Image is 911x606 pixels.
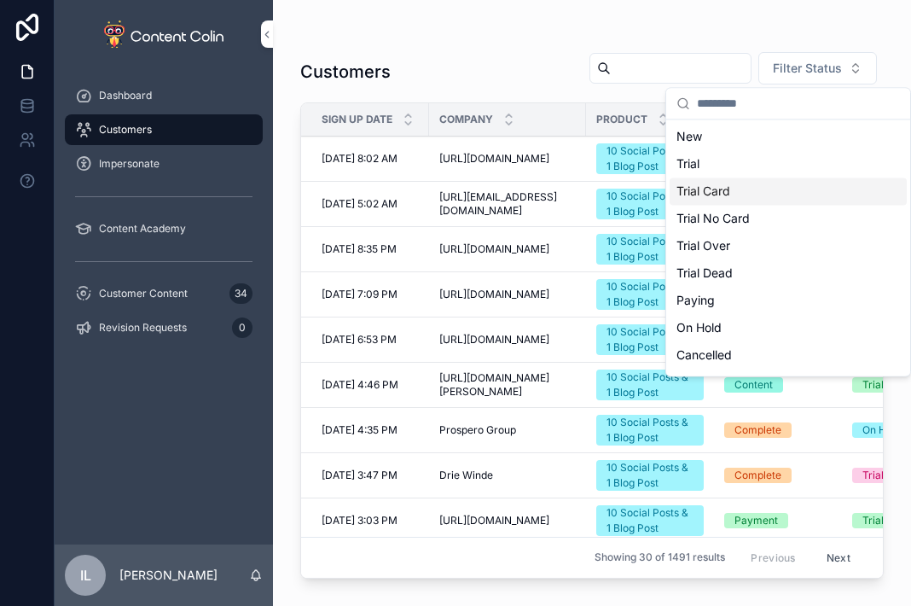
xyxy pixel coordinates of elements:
[322,242,419,256] a: [DATE] 8:35 PM
[670,232,907,259] div: Trial Over
[439,469,493,482] span: Drie Winde
[322,333,397,347] span: [DATE] 6:53 PM
[606,143,693,174] div: 10 Social Posts & 1 Blog Post
[670,178,907,205] div: Trial Card
[439,190,576,218] a: [URL][EMAIL_ADDRESS][DOMAIN_NAME]
[666,119,910,376] div: Suggestions
[104,20,223,48] img: App logo
[596,460,704,491] a: 10 Social Posts & 1 Blog Post
[596,279,704,310] a: 10 Social Posts & 1 Blog Post
[724,513,832,528] a: Payment
[65,213,263,244] a: Content Academy
[322,197,397,211] span: [DATE] 5:02 AM
[65,312,263,343] a: Revision Requests0
[322,242,397,256] span: [DATE] 8:35 PM
[596,234,704,265] a: 10 Social Posts & 1 Blog Post
[439,152,549,166] span: [URL][DOMAIN_NAME]
[322,152,419,166] a: [DATE] 8:02 AM
[862,422,901,438] div: On Hold
[322,378,419,392] a: [DATE] 4:46 PM
[596,189,704,219] a: 10 Social Posts & 1 Blog Post
[322,514,419,527] a: [DATE] 3:03 PM
[322,423,397,437] span: [DATE] 4:35 PM
[439,113,493,126] span: Company
[596,113,647,126] span: Product
[99,287,188,300] span: Customer Content
[670,123,907,150] div: New
[862,513,884,528] div: Trial
[322,197,419,211] a: [DATE] 5:02 AM
[439,333,576,347] a: [URL][DOMAIN_NAME]
[322,514,397,527] span: [DATE] 3:03 PM
[99,123,152,137] span: Customers
[322,288,397,301] span: [DATE] 7:09 PM
[606,460,693,491] div: 10 Social Posts & 1 Blog Post
[724,422,832,438] a: Complete
[862,468,910,483] div: Trial Card
[606,324,693,355] div: 10 Social Posts & 1 Blog Post
[322,333,419,347] a: [DATE] 6:53 PM
[65,149,263,179] a: Impersonate
[439,514,549,527] span: [URL][DOMAIN_NAME]
[439,333,549,347] span: [URL][DOMAIN_NAME]
[322,378,398,392] span: [DATE] 4:46 PM
[65,278,263,309] a: Customer Content34
[606,279,693,310] div: 10 Social Posts & 1 Blog Post
[300,60,391,84] h1: Customers
[596,505,704,536] a: 10 Social Posts & 1 Blog Post
[734,468,781,483] div: Complete
[606,234,693,265] div: 10 Social Posts & 1 Blog Post
[439,288,549,301] span: [URL][DOMAIN_NAME]
[606,505,693,536] div: 10 Social Posts & 1 Blog Post
[322,113,392,126] span: Sign Up Date
[439,469,576,482] a: Drie Winde
[670,369,907,396] div: System Cancelled
[724,468,832,483] a: Complete
[670,341,907,369] div: Cancelled
[596,370,704,400] a: 10 Social Posts & 1 Blog Post
[439,288,576,301] a: [URL][DOMAIN_NAME]
[595,551,725,565] span: Showing 30 of 1491 results
[439,242,549,256] span: [URL][DOMAIN_NAME]
[232,318,252,338] div: 0
[99,222,186,236] span: Content Academy
[734,422,781,438] div: Complete
[606,189,693,219] div: 10 Social Posts & 1 Blog Post
[606,415,693,446] div: 10 Social Posts & 1 Blog Post
[439,152,576,166] a: [URL][DOMAIN_NAME]
[119,567,218,584] p: [PERSON_NAME]
[670,287,907,314] div: Paying
[322,469,419,482] a: [DATE] 3:47 PM
[596,324,704,355] a: 10 Social Posts & 1 Blog Post
[596,415,704,446] a: 10 Social Posts & 1 Blog Post
[99,89,152,102] span: Dashboard
[322,469,397,482] span: [DATE] 3:47 PM
[606,370,693,400] div: 10 Social Posts & 1 Blog Post
[322,423,419,437] a: [DATE] 4:35 PM
[439,423,516,437] span: Prospero Group
[99,157,160,171] span: Impersonate
[758,52,877,84] button: Select Button
[99,321,187,335] span: Revision Requests
[734,513,778,528] div: Payment
[862,377,884,393] div: Trial
[229,283,252,304] div: 34
[815,545,862,571] button: Next
[596,143,704,174] a: 10 Social Posts & 1 Blog Post
[322,152,397,166] span: [DATE] 8:02 AM
[734,377,773,393] div: Content
[439,242,576,256] a: [URL][DOMAIN_NAME]
[55,68,273,365] div: scrollable content
[80,565,91,586] span: IL
[65,114,263,145] a: Customers
[773,60,842,77] span: Filter Status
[670,314,907,341] div: On Hold
[439,423,576,437] a: Prospero Group
[670,259,907,287] div: Trial Dead
[724,377,832,393] a: Content
[670,150,907,178] div: Trial
[439,371,576,399] a: [URL][DOMAIN_NAME][PERSON_NAME]
[439,514,576,527] a: [URL][DOMAIN_NAME]
[670,205,907,232] div: Trial No Card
